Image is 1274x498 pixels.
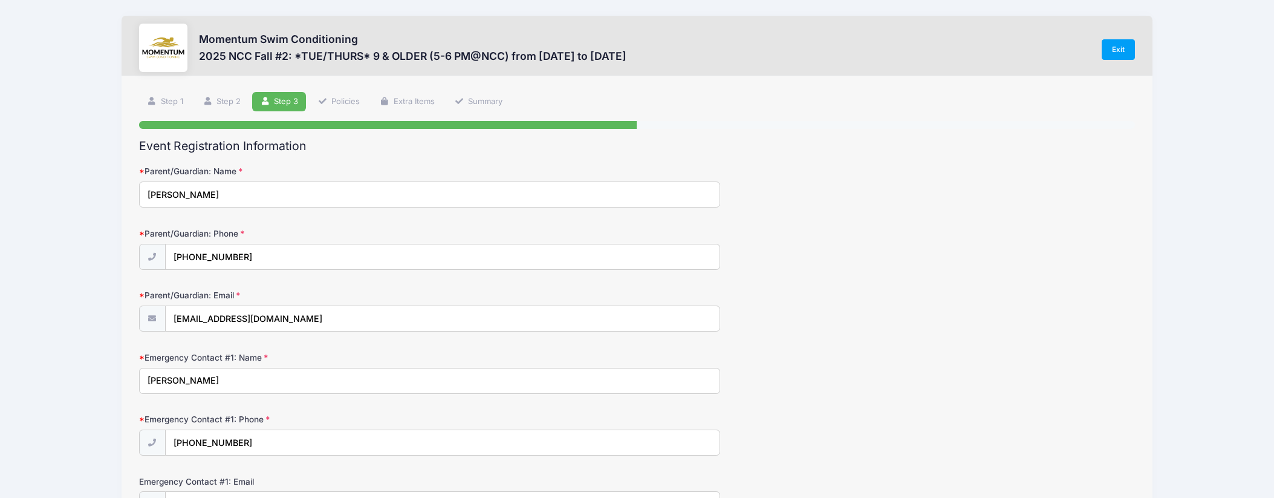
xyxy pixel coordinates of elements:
h3: 2025 NCC Fall #2: *TUE/THURS* 9 & OLDER (5-6 PM@NCC) from [DATE] to [DATE] [199,50,626,62]
label: Parent/Guardian: Name [139,165,471,177]
label: Emergency Contact #1: Phone [139,413,471,425]
label: Parent/Guardian: Phone [139,228,471,240]
a: Step 2 [195,92,249,112]
input: email@email.com [165,306,720,332]
a: Policies [310,92,368,112]
label: Emergency Contact #1: Name [139,352,471,364]
label: Emergency Contact #1: Email [139,476,471,488]
a: Summary [446,92,510,112]
input: (xxx) xxx-xxxx [165,244,720,270]
a: Step 3 [252,92,306,112]
a: Step 1 [139,92,191,112]
a: Extra Items [372,92,443,112]
input: (xxx) xxx-xxxx [165,430,720,456]
a: Exit [1102,39,1136,60]
h2: Event Registration Information [139,139,1135,153]
label: Parent/Guardian: Email [139,289,471,301]
h3: Momentum Swim Conditioning [199,33,626,45]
